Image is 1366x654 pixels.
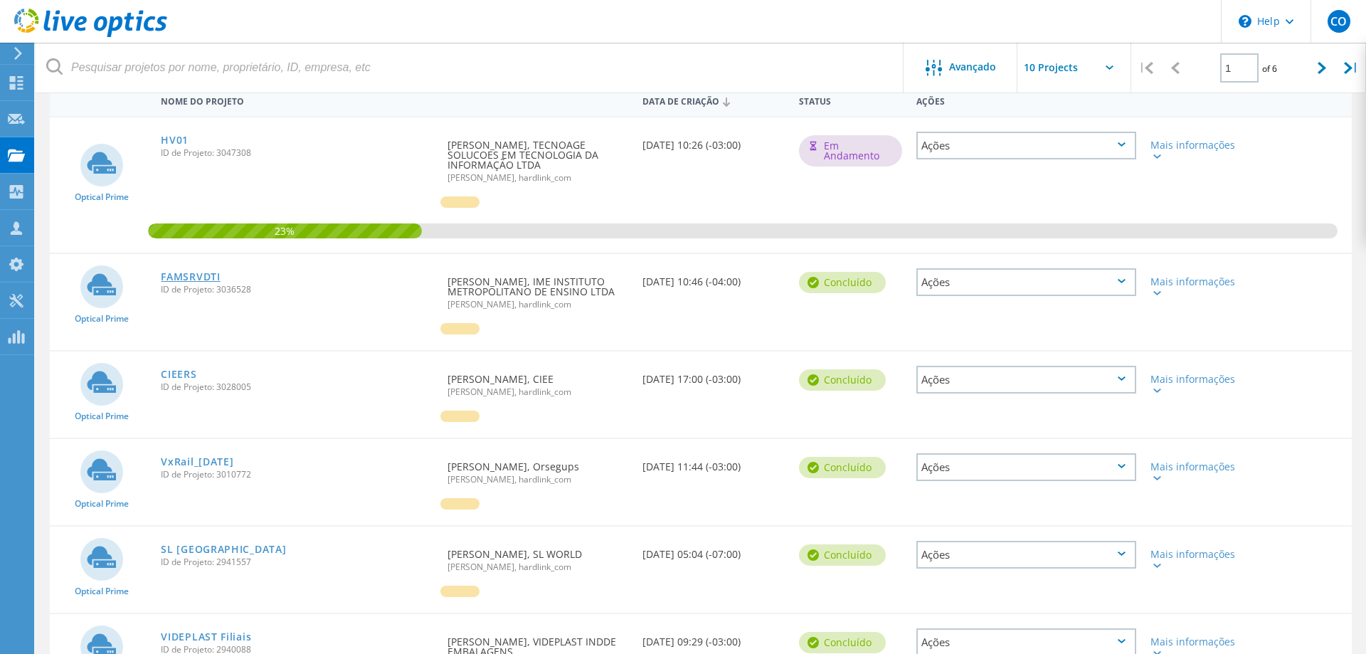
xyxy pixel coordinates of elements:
[1337,43,1366,93] div: |
[75,412,129,421] span: Optical Prime
[799,135,902,167] div: Em andamento
[916,541,1136,569] div: Ações
[75,587,129,596] span: Optical Prime
[440,352,636,411] div: [PERSON_NAME], CIEE
[799,272,886,293] div: Concluído
[75,500,129,508] span: Optical Prime
[635,352,792,399] div: [DATE] 17:00 (-03:00)
[1262,63,1277,75] span: of 6
[635,527,792,574] div: [DATE] 05:04 (-07:00)
[1239,15,1251,28] svg: \n
[161,457,233,467] a: VxRail_[DATE]
[448,300,629,309] span: [PERSON_NAME], hardlink_com
[440,254,636,323] div: [PERSON_NAME], IME INSTITUTO METROPOLITANO DE ENSINO LTDA
[148,223,422,236] span: 23%
[161,285,433,294] span: ID de Projeto: 3036528
[14,30,167,40] a: Live Optics Dashboard
[916,268,1136,296] div: Ações
[799,369,886,391] div: Concluído
[161,558,433,566] span: ID de Projeto: 2941557
[448,475,629,484] span: [PERSON_NAME], hardlink_com
[916,132,1136,159] div: Ações
[1150,374,1240,394] div: Mais informações
[1150,549,1240,569] div: Mais informações
[161,544,286,554] a: SL [GEOGRAPHIC_DATA]
[75,315,129,323] span: Optical Prime
[1150,140,1240,160] div: Mais informações
[1150,277,1240,297] div: Mais informações
[440,439,636,498] div: [PERSON_NAME], Orsegups
[36,43,904,93] input: Pesquisar projetos por nome, proprietário, ID, empresa, etc
[448,174,629,182] span: [PERSON_NAME], hardlink_com
[1330,16,1347,27] span: CO
[635,117,792,164] div: [DATE] 10:26 (-03:00)
[635,439,792,486] div: [DATE] 11:44 (-03:00)
[161,272,220,282] a: FAMSRVDTI
[792,87,909,113] div: Status
[916,453,1136,481] div: Ações
[440,527,636,586] div: [PERSON_NAME], SL WORLD
[161,645,433,654] span: ID de Projeto: 2940088
[1150,462,1240,482] div: Mais informações
[161,135,189,145] a: HV01
[161,149,433,157] span: ID de Projeto: 3047308
[448,388,629,396] span: [PERSON_NAME], hardlink_com
[1131,43,1160,93] div: |
[161,383,433,391] span: ID de Projeto: 3028005
[949,62,996,72] span: Avançado
[161,470,433,479] span: ID de Projeto: 3010772
[909,87,1143,113] div: Ações
[799,544,886,566] div: Concluído
[916,366,1136,394] div: Ações
[75,193,129,201] span: Optical Prime
[161,632,251,642] a: VIDEPLAST Filiais
[635,87,792,114] div: Data de Criação
[448,563,629,571] span: [PERSON_NAME], hardlink_com
[440,117,636,196] div: [PERSON_NAME], TECNOAGE SOLUCOES EM TECNOLOGIA DA INFORMAÇÃO LTDA
[154,87,440,113] div: Nome do Projeto
[161,369,196,379] a: CIEERS
[799,632,886,653] div: Concluído
[635,254,792,301] div: [DATE] 10:46 (-04:00)
[799,457,886,478] div: Concluído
